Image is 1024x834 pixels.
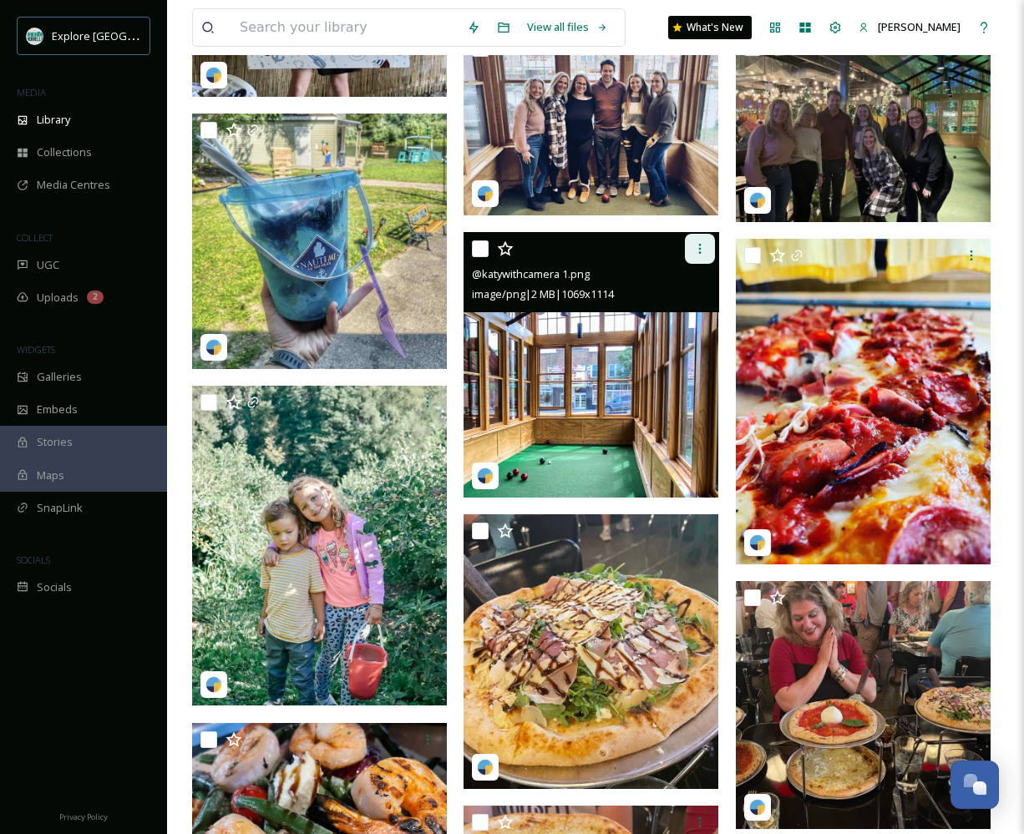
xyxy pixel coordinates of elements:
span: image/png | 2 MB | 1069 x 1114 [472,286,614,301]
span: Uploads [37,290,79,306]
img: snapsea-logo.png [205,339,222,356]
span: Collections [37,144,92,160]
img: @katywithcamera 1.png [464,232,718,498]
span: Galleries [37,369,82,385]
a: [PERSON_NAME] [850,11,969,43]
span: Media Centres [37,177,110,193]
input: Search your library [231,9,459,46]
img: @mcnamaralawfirm 4.png [736,581,991,828]
span: WIDGETS [17,343,55,356]
span: [PERSON_NAME] [878,19,961,34]
img: snapsea-logo.png [749,192,766,209]
span: Privacy Policy [59,811,108,822]
img: snapsea-logo.png [477,185,494,202]
span: MEDIA [17,86,46,99]
img: snapsea-logo.png [205,676,222,693]
span: @katywithcamera 1.png [472,266,590,281]
span: Explore [GEOGRAPHIC_DATA][PERSON_NAME] [52,28,281,43]
img: snapsea-logo.png [477,759,494,776]
img: @the_traveling_spooners 1.png [736,239,991,565]
div: 2 [87,291,104,304]
a: Privacy Policy [59,806,108,826]
img: snapsea-logo.png [205,67,222,83]
img: @mcnamaralawfirm 3.png [464,514,718,789]
img: @casuallycali 1.png [192,386,447,705]
span: Maps [37,468,64,483]
a: What's New [668,16,752,39]
span: UGC [37,257,59,273]
img: @brightonfootandankle 1.jpg [464,32,718,215]
img: @brightonfootandankle 2.jpg [736,31,991,221]
img: snapsea-logo.png [477,468,494,484]
span: Embeds [37,402,78,417]
img: snapsea-logo.png [749,534,766,551]
img: snapsea-logo.png [749,799,766,816]
span: SnapLink [37,500,83,516]
a: View all files [519,11,616,43]
span: Stories [37,434,73,450]
button: Open Chat [950,761,999,809]
span: COLLECT [17,231,53,244]
span: Socials [37,579,72,595]
span: SOCIALS [17,553,50,566]
span: Library [37,112,70,128]
img: @mrswebersneighborhood 1.jpg [192,114,447,369]
img: 67e7af72-b6c8-455a-acf8-98e6fe1b68aa.avif [27,28,43,44]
